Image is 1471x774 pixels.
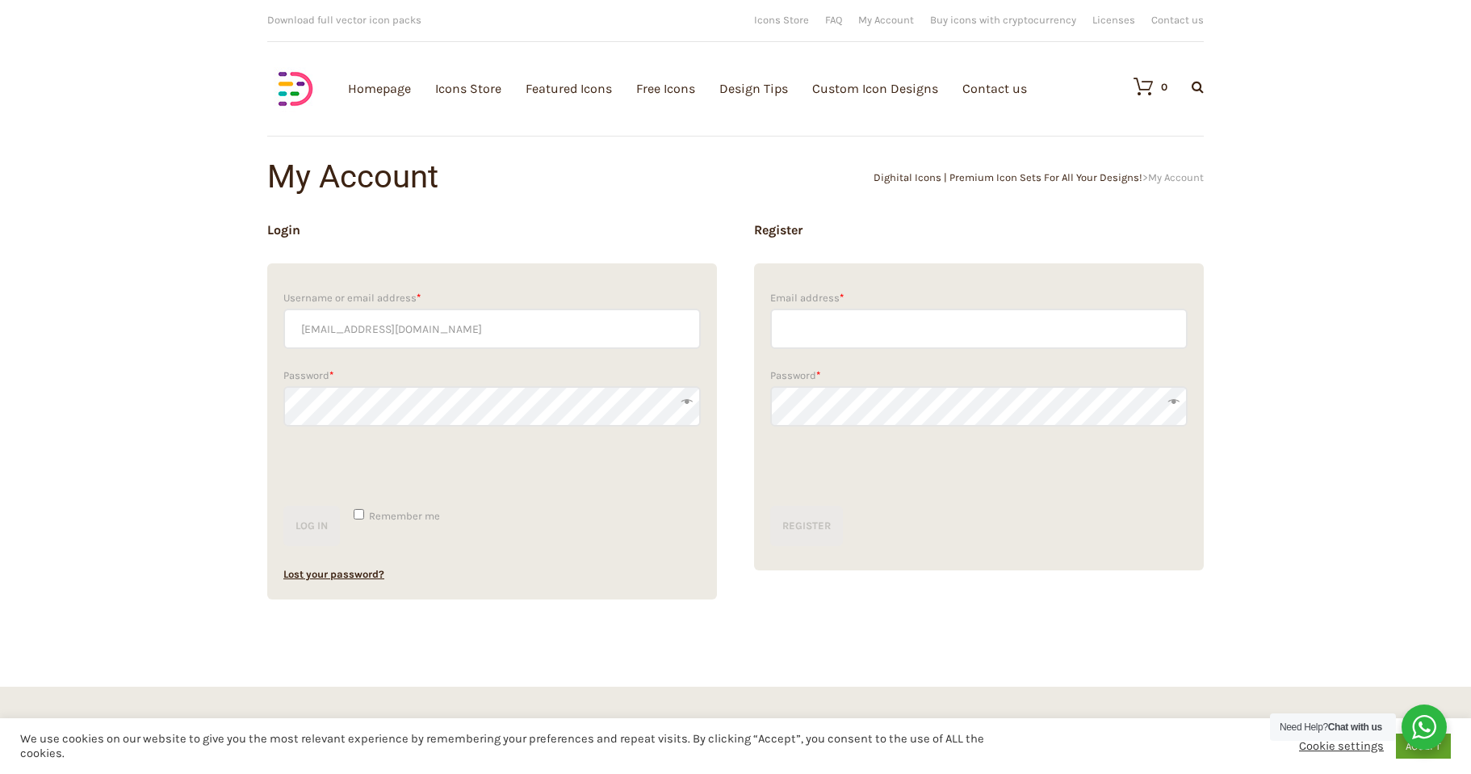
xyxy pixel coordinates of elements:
a: Cookie settings [1299,739,1384,754]
a: Buy icons with cryptocurrency [930,15,1076,25]
span: Download full vector icon packs [267,14,421,26]
a: Licenses [1092,15,1135,25]
input: Remember me [354,509,364,520]
label: Username or email address [283,288,701,309]
a: FAQ [825,15,842,25]
iframe: reCAPTCHA [770,435,1016,498]
div: 0 [1161,82,1167,92]
a: Lost your password? [283,568,384,580]
label: Password [770,365,1188,386]
span: Remember me [369,510,440,522]
a: Icons Store [754,15,809,25]
h2: Login [267,221,717,239]
label: Password [283,365,701,386]
button: Log in [283,506,340,546]
label: Email address [770,288,1188,309]
a: Contact us [1151,15,1204,25]
span: My Account [1148,171,1204,183]
a: My Account [858,15,914,25]
h1: My Account [267,161,735,193]
h2: Register [754,221,1204,239]
a: Dighital Icons | Premium Icon Sets For All Your Designs! [874,171,1142,183]
button: Register [770,506,843,546]
div: We use cookies on our website to give you the most relevant experience by remembering your prefer... [20,732,1021,761]
a: ACCEPT [1396,734,1451,759]
a: 0 [1117,77,1167,96]
iframe: reCAPTCHA [283,435,529,498]
strong: Chat with us [1328,721,1382,733]
span: Need Help? [1280,721,1382,733]
div: > [735,172,1204,183]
